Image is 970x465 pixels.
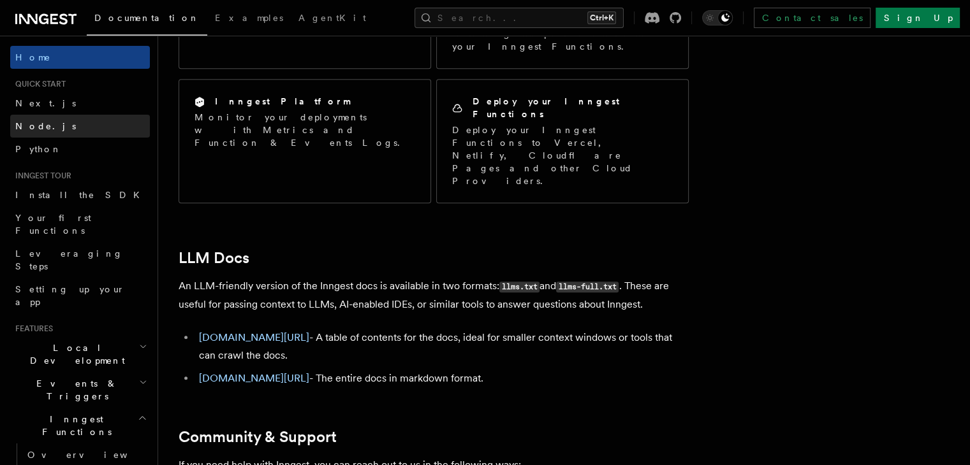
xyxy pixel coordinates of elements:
[199,372,309,384] a: [DOMAIN_NAME][URL]
[298,13,366,23] span: AgentKit
[179,428,337,446] a: Community & Support
[10,183,150,206] a: Install the SDK
[10,92,150,115] a: Next.js
[10,79,66,89] span: Quick start
[179,277,689,313] p: An LLM-friendly version of the Inngest docs is available in two formats: and . These are useful f...
[15,284,125,307] span: Setting up your app
[10,408,150,443] button: Inngest Functions
[10,206,150,242] a: Your first Functions
[215,95,350,108] h2: Inngest Platform
[10,242,150,278] a: Leveraging Steps
[10,115,150,138] a: Node.js
[15,51,51,64] span: Home
[195,369,689,387] li: - The entire docs in markdown format.
[27,450,159,460] span: Overview
[15,248,123,271] span: Leveraging Steps
[10,341,139,367] span: Local Development
[436,79,689,203] a: Deploy your Inngest FunctionsDeploy your Inngest Functions to Vercel, Netlify, Cloudflare Pages a...
[10,377,139,403] span: Events & Triggers
[179,249,249,267] a: LLM Docs
[15,144,62,154] span: Python
[499,282,540,292] code: llms.txt
[15,190,147,200] span: Install the SDK
[556,282,619,292] code: llms-full.txt
[291,4,374,34] a: AgentKit
[10,372,150,408] button: Events & Triggers
[94,13,200,23] span: Documentation
[415,8,624,28] button: Search...Ctrl+K
[876,8,960,28] a: Sign Up
[10,138,150,161] a: Python
[452,124,673,187] p: Deploy your Inngest Functions to Vercel, Netlify, Cloudflare Pages and other Cloud Providers.
[10,46,150,69] a: Home
[473,95,673,120] h2: Deploy your Inngest Functions
[702,10,733,25] button: Toggle dark mode
[10,324,53,334] span: Features
[199,331,309,343] a: [DOMAIN_NAME][URL]
[15,121,76,131] span: Node.js
[10,278,150,313] a: Setting up your app
[195,111,415,149] p: Monitor your deployments with Metrics and Function & Events Logs.
[207,4,291,34] a: Examples
[215,13,283,23] span: Examples
[10,171,71,181] span: Inngest tour
[179,79,431,203] a: Inngest PlatformMonitor your deployments with Metrics and Function & Events Logs.
[754,8,871,28] a: Contact sales
[15,213,91,236] span: Your first Functions
[87,4,207,36] a: Documentation
[15,98,76,108] span: Next.js
[10,336,150,372] button: Local Development
[10,413,138,438] span: Inngest Functions
[587,11,616,24] kbd: Ctrl+K
[195,329,689,364] li: - A table of contents for the docs, ideal for smaller context windows or tools that can crawl the...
